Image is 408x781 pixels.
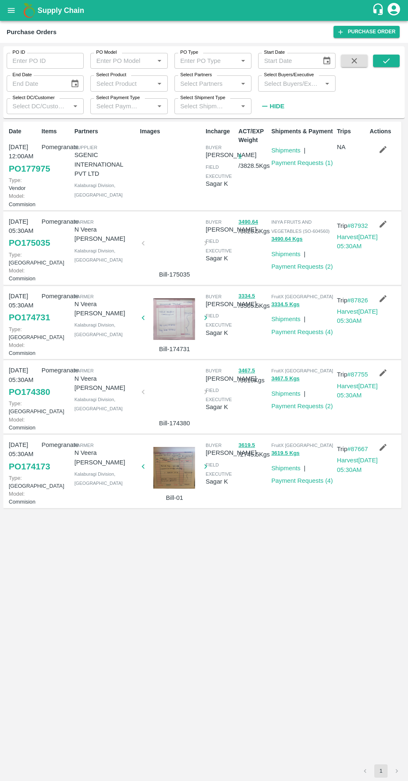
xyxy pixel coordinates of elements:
input: Enter PO Type [177,55,235,66]
button: page 1 [374,764,388,778]
a: Harvest[DATE] 05:30AM [337,234,378,250]
input: Select Product [93,78,151,89]
div: account of current user [386,2,401,19]
b: Supply Chain [37,6,84,15]
button: 3334.5 [239,292,255,301]
p: Actions [370,127,399,136]
p: ACT/EXP Weight [239,127,268,145]
input: Select Partners [177,78,235,89]
p: Shipments & Payment [271,127,334,136]
p: / 3828.5 Kgs [239,151,268,170]
p: Partners [75,127,137,136]
span: FruitX [GEOGRAPHIC_DATA] [271,368,333,373]
a: Purchase Order [333,26,400,38]
span: Kalaburagi Division , [GEOGRAPHIC_DATA] [75,183,123,197]
p: Trip [337,296,378,305]
div: | [301,386,306,398]
a: Payment Requests (4) [271,477,333,484]
p: N Veera [PERSON_NAME] [75,448,137,467]
label: PO Model [96,49,117,56]
div: | [301,311,306,324]
p: N Veera [PERSON_NAME] [75,225,137,244]
p: Vendor [9,176,38,192]
span: Model: [9,491,25,497]
span: Model: [9,193,25,199]
a: Shipments [271,251,301,257]
span: Kalaburagi Division , [GEOGRAPHIC_DATA] [75,322,123,337]
p: Sagar K [206,254,235,263]
input: Enter PO ID [7,53,84,69]
p: Trip [337,370,378,379]
p: SGENIC INTERNATIONAL PVT LTD [75,150,137,178]
a: Harvest[DATE] 05:30AM [337,308,378,324]
p: [PERSON_NAME] [206,225,256,234]
label: Select Payment Type [96,95,140,101]
span: Type: [9,475,22,481]
p: Commision [9,267,38,282]
a: Payment Requests (4) [271,329,333,335]
label: End Date [12,72,32,78]
input: Select Shipment Type [177,101,224,112]
p: [PERSON_NAME] [206,299,256,309]
button: 3467.5 Kgs [271,374,300,384]
span: Farmer [75,220,94,225]
p: Date [9,127,38,136]
a: Shipments [271,316,301,322]
p: [DATE] 05:30AM [9,440,38,459]
button: 3490.64 [239,217,258,227]
span: field executive [206,388,232,402]
a: #87755 [347,371,368,378]
input: Select Buyers/Executive [261,78,319,89]
p: Sagar K [206,477,235,486]
a: Payment Requests (1) [271,160,333,166]
p: [GEOGRAPHIC_DATA] [9,251,38,267]
input: Select Payment Type [93,101,140,112]
span: Farmer [75,368,94,373]
label: Select Product [96,72,126,78]
span: Type: [9,326,22,332]
p: Sagar K [206,402,235,412]
p: Sagar K [206,328,235,337]
p: Commision [9,490,38,506]
button: 3619.5 [239,441,255,450]
p: [PERSON_NAME] [206,448,256,457]
p: [DATE] 05:30AM [9,292,38,310]
p: Bill-175035 [147,270,202,279]
button: Open [238,101,249,112]
button: Open [322,78,333,89]
span: FruitX [GEOGRAPHIC_DATA] [271,443,333,448]
img: logo [21,2,37,19]
a: PO174173 [9,459,50,474]
span: Kalaburagi Division , [GEOGRAPHIC_DATA] [75,472,123,486]
p: Pomegranate [42,142,71,152]
input: End Date [7,75,64,91]
p: [DATE] 12:00AM [9,142,38,161]
span: Model: [9,417,25,423]
a: #87667 [347,446,368,452]
p: Pomegranate [42,366,71,375]
p: Commision [9,192,38,208]
p: [DATE] 05:30AM [9,217,38,236]
span: buyer [206,220,221,225]
label: Select DC/Customer [12,95,55,101]
button: Open [154,101,165,112]
div: | [301,460,306,473]
button: Open [154,78,165,89]
span: Type: [9,400,22,407]
label: Select Buyers/Executive [264,72,314,78]
p: Commision [9,341,38,357]
a: PO175035 [9,235,50,250]
button: Choose date [67,76,83,92]
a: Harvest[DATE] 05:30AM [337,383,378,399]
strong: Hide [270,103,284,110]
p: Sagar K [206,179,235,188]
span: Farmer [75,443,94,448]
a: Shipments [271,465,301,472]
p: Commision [9,416,38,432]
a: PO177975 [9,161,50,176]
a: PO174731 [9,310,50,325]
span: Farmer [75,294,94,299]
span: buyer [206,368,221,373]
button: open drawer [2,1,21,20]
input: Start Date [258,53,315,69]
